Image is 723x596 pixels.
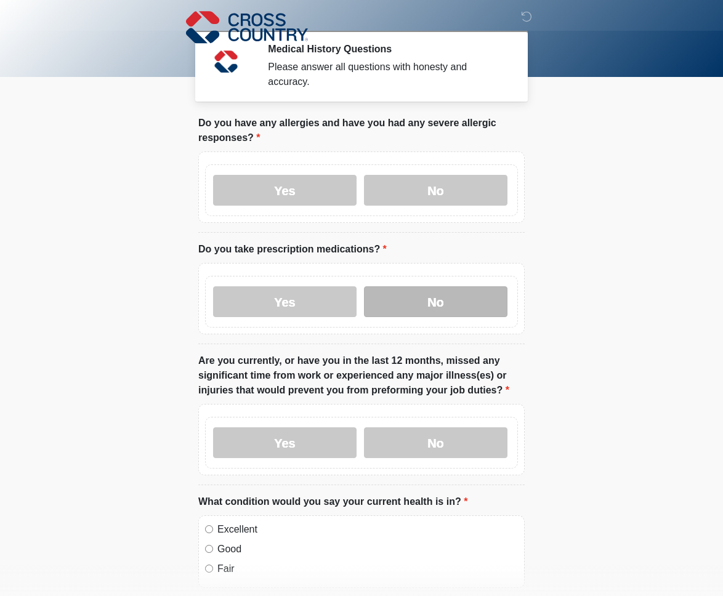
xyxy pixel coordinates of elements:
[217,522,518,537] label: Excellent
[213,427,357,458] label: Yes
[217,562,518,576] label: Fair
[198,242,387,257] label: Do you take prescription medications?
[198,353,525,398] label: Are you currently, or have you in the last 12 months, missed any significant time from work or ex...
[205,545,213,553] input: Good
[364,175,507,206] label: No
[213,286,357,317] label: Yes
[217,542,518,557] label: Good
[198,116,525,145] label: Do you have any allergies and have you had any severe allergic responses?
[213,175,357,206] label: Yes
[198,494,467,509] label: What condition would you say your current health is in?
[364,286,507,317] label: No
[205,525,213,533] input: Excellent
[186,9,308,45] img: Cross Country Logo
[205,565,213,573] input: Fair
[364,427,507,458] label: No
[268,60,506,89] div: Please answer all questions with honesty and accuracy.
[208,43,244,80] img: Agent Avatar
